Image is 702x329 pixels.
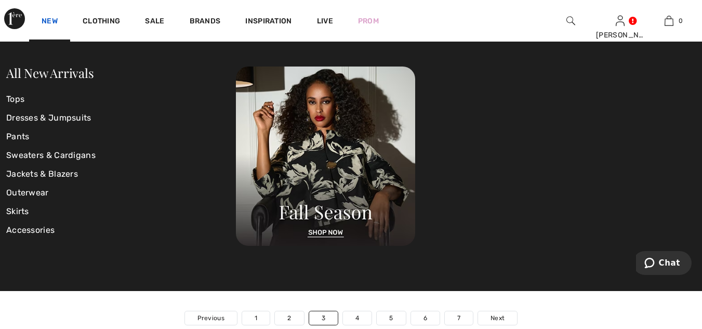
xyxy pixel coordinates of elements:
[411,311,440,325] a: 6
[6,221,236,240] a: Accessories
[377,311,405,325] a: 5
[6,109,236,127] a: Dresses & Jumpsuits
[616,15,625,27] img: My Info
[566,15,575,27] img: search the website
[616,16,625,25] a: Sign In
[343,311,372,325] a: 4
[6,127,236,146] a: Pants
[478,311,517,325] a: Next
[245,17,292,28] span: Inspiration
[42,17,58,28] a: New
[317,16,333,27] a: Live
[6,146,236,165] a: Sweaters & Cardigans
[6,165,236,183] a: Jackets & Blazers
[6,90,236,109] a: Tops
[6,183,236,202] a: Outerwear
[83,17,120,28] a: Clothing
[190,17,221,28] a: Brands
[242,311,270,325] a: 1
[275,311,303,325] a: 2
[309,311,338,325] a: 3
[665,15,673,27] img: My Bag
[6,64,94,81] a: All New Arrivals
[236,67,415,246] img: 250825120107_a8d8ca038cac6.jpg
[596,30,644,41] div: [PERSON_NAME]
[491,313,505,323] span: Next
[358,16,379,27] a: Prom
[636,251,692,277] iframe: Opens a widget where you can chat to one of our agents
[6,202,236,221] a: Skirts
[445,311,473,325] a: 7
[679,16,683,25] span: 0
[197,313,224,323] span: Previous
[185,311,237,325] a: Previous
[645,15,693,27] a: 0
[145,17,164,28] a: Sale
[4,8,25,29] img: 1ère Avenue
